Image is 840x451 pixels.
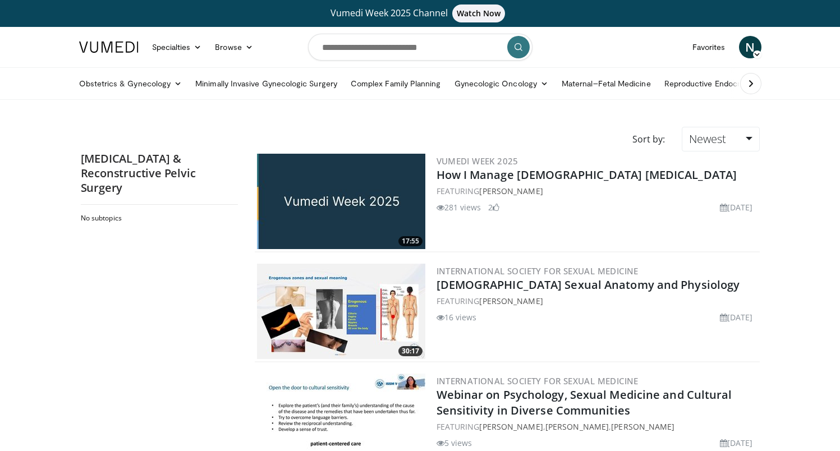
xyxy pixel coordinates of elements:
div: FEATURING [437,295,758,307]
a: [DEMOGRAPHIC_DATA] Sexual Anatomy and Physiology [437,277,740,292]
a: Obstetrics & Gynecology [72,72,189,95]
a: Webinar on Psychology, Sexual Medicine and Cultural Sensitivity in Diverse Communities [437,387,732,418]
a: [PERSON_NAME] [611,421,674,432]
li: [DATE] [720,311,753,323]
a: [PERSON_NAME] [479,186,543,196]
h2: [MEDICAL_DATA] & Reconstructive Pelvic Surgery [81,151,238,195]
li: [DATE] [720,437,753,449]
a: How I Manage [DEMOGRAPHIC_DATA] [MEDICAL_DATA] [437,167,737,182]
a: N [739,36,761,58]
a: Favorites [686,36,732,58]
a: Minimally Invasive Gynecologic Surgery [189,72,344,95]
a: International Society for Sexual Medicine [437,375,639,386]
a: 30:17 [257,264,425,359]
a: Newest [682,127,759,151]
div: FEATURING [437,185,758,197]
a: Specialties [145,36,209,58]
span: 30:17 [398,346,423,356]
a: Vumedi Week 2025 [437,155,518,167]
span: Watch Now [452,4,506,22]
a: [PERSON_NAME] [479,421,543,432]
a: Browse [208,36,260,58]
div: Sort by: [624,127,673,151]
a: Gynecologic Oncology [448,72,555,95]
a: Maternal–Fetal Medicine [555,72,658,95]
a: International Society for Sexual Medicine [437,265,639,277]
img: a359a46e-be45-4faf-a015-5bbe6c0080ba.jpg.300x170_q85_crop-smart_upscale.jpg [257,154,425,249]
div: FEATURING , , [437,421,758,432]
img: VuMedi Logo [79,42,139,53]
span: Newest [689,131,726,146]
li: 16 views [437,311,477,323]
li: 2 [488,201,499,213]
li: [DATE] [720,201,753,213]
a: [PERSON_NAME] [479,296,543,306]
a: Complex Family Planning [344,72,448,95]
li: 281 views [437,201,481,213]
a: Vumedi Week 2025 ChannelWatch Now [81,4,760,22]
li: 5 views [437,437,472,449]
h2: No subtopics [81,214,235,223]
a: 17:55 [257,154,425,249]
img: 5060e06b-12a3-4d16-a3eb-0fca2867665a.300x170_q85_crop-smart_upscale.jpg [257,264,425,359]
span: 17:55 [398,236,423,246]
a: [PERSON_NAME] [545,421,609,432]
input: Search topics, interventions [308,34,533,61]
